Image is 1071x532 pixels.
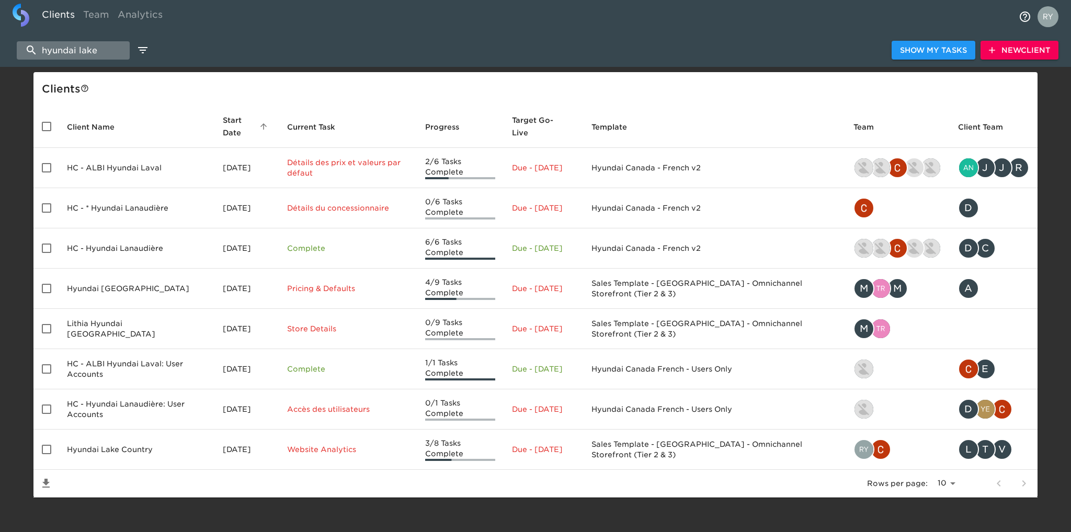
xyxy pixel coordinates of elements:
[287,444,408,455] p: Website Analytics
[958,157,1029,178] div: angela.barlow@cdk.com, JRICHER@ALBILEGEANT.COM, jplessard@albilegeant.com, rvinette@hyundaicanada...
[417,430,504,470] td: 3/8 Tasks Complete
[959,158,978,177] img: angela.barlow@cdk.com
[583,309,845,349] td: Sales Template - [GEOGRAPHIC_DATA] - Omnichannel Storefront (Tier 2 & 3)
[853,278,941,299] div: mohamed.desouky@roadster.com, tristan.walk@roadster.com, michael.beck@roadster.com
[958,278,979,299] div: A
[134,41,152,59] button: edit
[887,278,908,299] div: M
[214,148,279,188] td: [DATE]
[975,439,996,460] div: T
[853,121,887,133] span: Team
[892,41,975,60] button: Show My Tasks
[871,279,890,298] img: tristan.walk@roadster.com
[853,439,941,460] div: ryan.dale@roadster.com, christopher.mccarthy@roadster.com
[512,404,575,414] p: Due - [DATE]
[958,439,979,460] div: L
[905,239,924,258] img: nikko.foster@roadster.com
[417,148,504,188] td: 2/6 Tasks Complete
[1008,157,1029,178] div: R
[905,158,924,177] img: nikko.foster@roadster.com
[854,199,873,217] img: christopher.mccarthy@roadster.com
[900,44,967,57] span: Show My Tasks
[853,318,941,339] div: mohamed.desouky@roadster.com, tristan.walk@roadster.com
[38,4,79,29] a: Clients
[287,323,408,334] p: Store Details
[853,399,941,420] div: austin@roadster.com
[59,148,214,188] td: HC - ALBI Hyundai Laval
[958,238,1029,259] div: ddupre@hyundaidelanaudiere.ca, ctrudeau@hyundaicanada.com
[512,364,575,374] p: Due - [DATE]
[958,198,979,218] div: D
[853,318,874,339] div: M
[958,439,1029,460] div: lauren.knotts@boucher.com, tina.rose@boucher.com, vince.partipilo@boucher.com
[214,389,279,430] td: [DATE]
[59,228,214,269] td: HC - Hyundai Lanaudière
[958,358,1029,379] div: christopher.mccarthy@roadster.com, efavreau@albilegeant.com
[853,278,874,299] div: M
[583,430,845,470] td: Sales Template - [GEOGRAPHIC_DATA] - Omnichannel Storefront (Tier 2 & 3)
[287,121,335,133] span: This is the next Task in this Hub that should be completed
[512,323,575,334] p: Due - [DATE]
[975,238,996,259] div: C
[214,430,279,470] td: [DATE]
[42,80,1033,97] div: Client s
[583,269,845,309] td: Sales Template - [GEOGRAPHIC_DATA] - Omnichannel Storefront (Tier 2 & 3)
[854,239,873,258] img: shaun.lewis@roadster.com
[417,228,504,269] td: 6/6 Tasks Complete
[853,358,941,379] div: austin@roadster.com
[512,203,575,213] p: Due - [DATE]
[214,309,279,349] td: [DATE]
[583,389,845,430] td: Hyundai Canada French - Users Only
[871,239,890,258] img: austin@roadster.com
[287,157,408,178] p: Détails des prix et valeurs par défaut
[214,349,279,389] td: [DATE]
[958,198,1029,218] div: ddupre@hyundaidelanaudiere.ca
[958,238,979,259] div: D
[512,114,575,139] span: Target Go-Live
[417,188,504,228] td: 0/6 Tasks Complete
[583,349,845,389] td: Hyundai Canada French - Users Only
[888,239,907,258] img: christopher.mccarthy@roadster.com
[287,121,349,133] span: Current Task
[512,283,575,294] p: Due - [DATE]
[958,278,1029,299] div: Alphadaramy@lithia.com
[113,4,167,29] a: Analytics
[512,243,575,253] p: Due - [DATE]
[59,269,214,309] td: Hyundai [GEOGRAPHIC_DATA]
[67,121,128,133] span: Client Name
[287,404,408,414] p: Accès des utilisateurs
[921,239,940,258] img: ryan.lattimore@roadster.com
[981,41,1058,60] button: NewClient
[854,360,873,378] img: austin@roadster.com
[81,84,89,92] svg: This is a list of all of your clients and clients shared with you
[583,188,845,228] td: Hyundai Canada - French v2
[854,158,873,177] img: shaun.lewis@roadster.com
[854,400,873,419] img: austin@roadster.com
[287,243,408,253] p: Complete
[975,157,996,178] div: J
[958,399,979,420] div: D
[1012,4,1038,29] button: notifications
[871,158,890,177] img: austin@roadster.com
[989,44,1050,57] span: New Client
[583,228,845,269] td: Hyundai Canada - French v2
[1038,6,1058,27] img: Profile
[512,163,575,173] p: Due - [DATE]
[959,360,978,378] img: christopher.mccarthy@roadster.com
[854,440,873,459] img: ryan.dale@roadster.com
[958,399,1029,420] div: ddupre@hyundaidelanaudiere.ca, Yerka.mardonet@cdk.com, christopher.mccarthy@roadster.com
[214,188,279,228] td: [DATE]
[853,198,941,218] div: christopher.mccarthy@roadster.com
[867,478,928,489] p: Rows per page:
[425,121,473,133] span: Progress
[932,476,959,491] select: rows per page
[13,4,29,27] img: logo
[583,148,845,188] td: Hyundai Canada - French v2
[958,121,1017,133] span: Client Team
[417,349,504,389] td: 1/1 Tasks Complete
[214,269,279,309] td: [DATE]
[993,400,1011,419] img: christopher.mccarthy@roadster.com
[417,389,504,430] td: 0/1 Tasks Complete
[417,309,504,349] td: 0/9 Tasks Complete
[59,389,214,430] td: HC - Hyundai Lanaudière: User Accounts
